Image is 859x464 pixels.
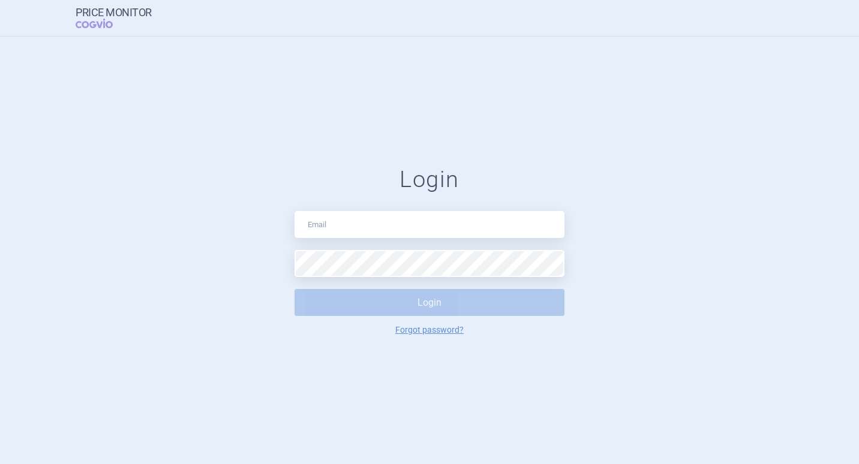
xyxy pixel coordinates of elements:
span: COGVIO [76,19,130,28]
strong: Price Monitor [76,7,152,19]
h1: Login [295,166,564,194]
a: Forgot password? [395,326,464,334]
a: Price MonitorCOGVIO [76,7,152,29]
button: Login [295,289,564,316]
input: Email [295,211,564,238]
